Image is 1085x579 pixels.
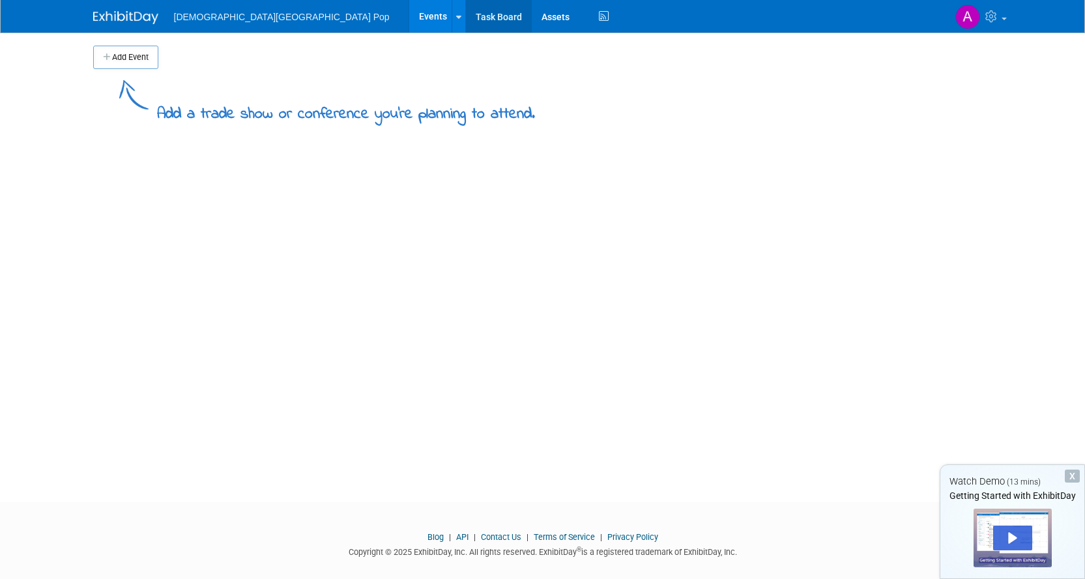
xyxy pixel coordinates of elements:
[955,5,980,29] img: Amy Eskridge
[940,475,1084,488] div: Watch Demo
[93,46,158,69] button: Add Event
[456,532,469,542] a: API
[427,532,444,542] a: Blog
[157,94,535,126] div: Add a trade show or conference you're planning to attend.
[940,489,1084,502] div: Getting Started with ExhibitDay
[993,526,1032,550] div: Play
[607,532,658,542] a: Privacy Policy
[174,12,390,22] span: [DEMOGRAPHIC_DATA][GEOGRAPHIC_DATA] Pop
[1065,470,1080,483] div: Dismiss
[470,532,479,542] span: |
[93,11,158,24] img: ExhibitDay
[523,532,532,542] span: |
[534,532,595,542] a: Terms of Service
[481,532,521,542] a: Contact Us
[446,532,454,542] span: |
[1007,477,1041,487] span: (13 mins)
[577,546,581,553] sup: ®
[597,532,605,542] span: |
